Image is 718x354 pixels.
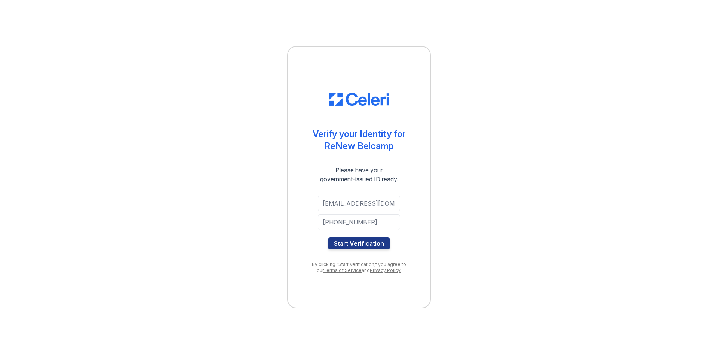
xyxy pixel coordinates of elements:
a: Privacy Policy. [370,267,401,273]
div: Please have your government-issued ID ready. [307,166,412,184]
img: CE_Logo_Blue-a8612792a0a2168367f1c8372b55b34899dd931a85d93a1a3d3e32e68fde9ad4.png [329,93,389,106]
button: Start Verification [328,237,390,249]
a: Terms of Service [323,267,362,273]
input: Phone [318,214,400,230]
div: Verify your Identity for ReNew Belcamp [313,128,406,152]
input: Email [318,196,400,211]
div: By clicking "Start Verification," you agree to our and [303,261,415,273]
